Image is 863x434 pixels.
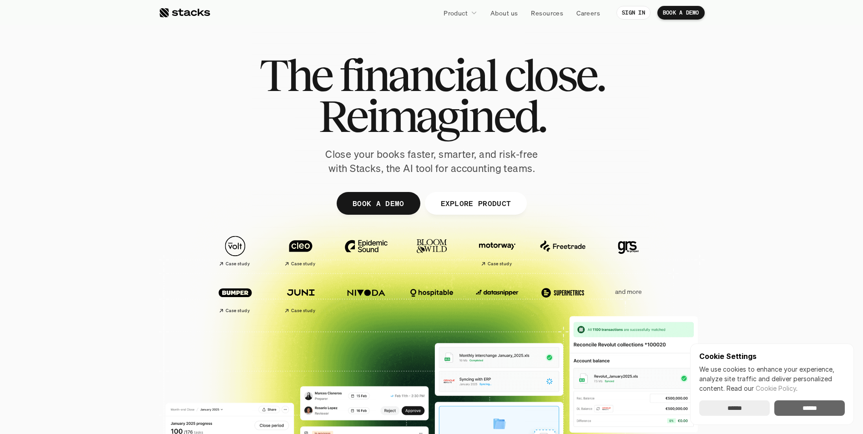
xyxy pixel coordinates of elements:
h2: Case study [488,261,512,267]
a: About us [485,5,523,21]
a: Cookie Policy [756,384,796,392]
p: Careers [576,8,600,18]
p: Close your books faster, smarter, and risk-free with Stacks, the AI tool for accounting teams. [318,147,545,176]
h2: Case study [291,308,315,313]
span: Read our . [727,384,797,392]
a: EXPLORE PRODUCT [424,192,527,215]
p: Cookie Settings [699,353,845,360]
p: EXPLORE PRODUCT [440,197,511,210]
p: BOOK A DEMO [352,197,404,210]
h2: Case study [226,308,250,313]
a: Case study [207,278,263,317]
span: The [259,55,332,96]
p: About us [490,8,518,18]
a: Case study [273,231,329,271]
span: close. [504,55,604,96]
span: financial [339,55,496,96]
a: Resources [525,5,569,21]
a: BOOK A DEMO [336,192,420,215]
a: Case study [207,231,263,271]
span: Reimagined. [318,96,545,136]
a: Privacy Policy [107,211,147,217]
p: and more [600,288,656,296]
a: Case study [273,278,329,317]
p: Product [444,8,468,18]
p: Resources [531,8,563,18]
a: BOOK A DEMO [657,6,705,20]
a: Case study [469,231,525,271]
a: SIGN IN [616,6,651,20]
h2: Case study [226,261,250,267]
a: Careers [571,5,606,21]
p: BOOK A DEMO [663,10,699,16]
p: We use cookies to enhance your experience, analyze site traffic and deliver personalized content. [699,364,845,393]
h2: Case study [291,261,315,267]
p: SIGN IN [622,10,645,16]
